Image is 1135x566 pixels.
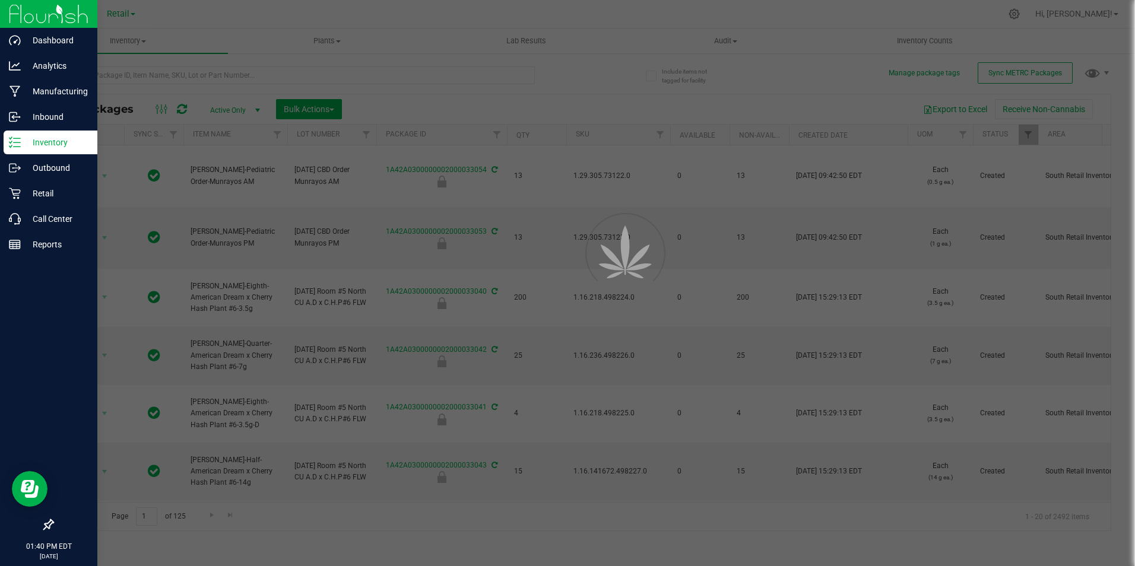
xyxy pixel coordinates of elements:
p: Manufacturing [21,84,92,98]
inline-svg: Inbound [9,111,21,123]
inline-svg: Call Center [9,213,21,225]
p: Dashboard [21,33,92,47]
p: 01:40 PM EDT [5,541,92,552]
p: Analytics [21,59,92,73]
inline-svg: Outbound [9,162,21,174]
p: Reports [21,237,92,252]
p: Outbound [21,161,92,175]
inline-svg: Inventory [9,136,21,148]
iframe: Resource center [12,471,47,507]
inline-svg: Manufacturing [9,85,21,97]
inline-svg: Retail [9,187,21,199]
p: Call Center [21,212,92,226]
p: Inventory [21,135,92,150]
inline-svg: Analytics [9,60,21,72]
p: [DATE] [5,552,92,561]
inline-svg: Reports [9,239,21,250]
inline-svg: Dashboard [9,34,21,46]
p: Retail [21,186,92,201]
p: Inbound [21,110,92,124]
